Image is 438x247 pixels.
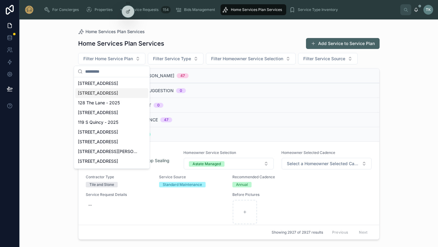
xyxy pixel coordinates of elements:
[24,5,34,15] img: App logo
[42,4,83,15] a: For Concierges
[95,7,113,12] span: Properties
[184,158,274,169] button: Select Button
[180,73,185,78] div: 47
[164,117,169,122] div: 47
[206,53,296,64] button: Select Button
[78,148,139,155] span: [STREET_ADDRESS][PERSON_NAME]
[78,129,118,135] span: [STREET_ADDRESS]
[85,29,145,35] span: Home Services Plan Services
[78,141,379,233] a: Service TypeAnnual Tile And Stone Countertop SealingHomeowner Service SelectionSelect ButtonHomeo...
[78,110,118,116] span: [STREET_ADDRESS]
[282,158,372,169] button: Select Button
[193,161,221,167] div: Astate Managed
[161,6,171,13] div: 154
[78,158,118,164] span: [STREET_ADDRESS]
[281,150,372,155] span: Homeowner Selected Cadence
[84,4,117,15] a: Properties
[298,53,358,64] button: Select Button
[287,4,342,15] a: Service Type Inventory
[88,202,92,208] div: --
[426,7,431,12] span: TK
[298,7,338,12] span: Service Type Inventory
[183,150,274,155] span: Homeowner Service Selection
[78,39,164,48] h1: Home Services Plan Services
[86,192,225,197] span: Service Request Details
[303,56,345,62] span: Filter Service Source
[236,182,248,187] div: Annual
[86,175,152,179] span: Contractor Type
[287,161,359,167] span: Select a Homeowner Selected Cadence
[180,88,182,93] div: 0
[78,53,145,64] button: Select Button
[148,53,203,64] button: Select Button
[83,56,133,62] span: Filter Home Service Plan
[272,230,323,235] span: Showing 2927 of 2927 results
[153,56,191,62] span: Filter Service Type
[211,56,283,62] span: Filter Homeowner Service Selection
[118,4,172,15] a: Service Requests154
[221,4,286,15] a: Home Services Plan Services
[78,100,120,106] span: 128 The Lane - 2025
[78,119,118,125] span: 119 S Quincy - 2025
[306,38,380,49] button: Add Service to Service Plan
[52,7,79,12] span: For Concierges
[78,139,118,145] span: [STREET_ADDRESS]
[78,90,118,96] span: [STREET_ADDRESS]
[231,7,282,12] span: Home Services Plan Services
[184,7,215,12] span: Bids Management
[128,7,158,12] span: Service Requests
[78,168,118,174] span: [STREET_ADDRESS]
[39,3,400,16] div: scrollable content
[232,175,298,179] span: Recommended Cadence
[159,175,225,179] span: Service Source
[74,77,150,169] div: Suggestions
[157,103,160,108] div: 0
[89,182,114,187] div: Tile and Stone
[78,29,145,35] a: Home Services Plan Services
[163,182,202,187] div: Standard Maintenance
[232,192,372,197] span: Before Pictures
[174,4,219,15] a: Bids Management
[78,80,118,86] span: [STREET_ADDRESS]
